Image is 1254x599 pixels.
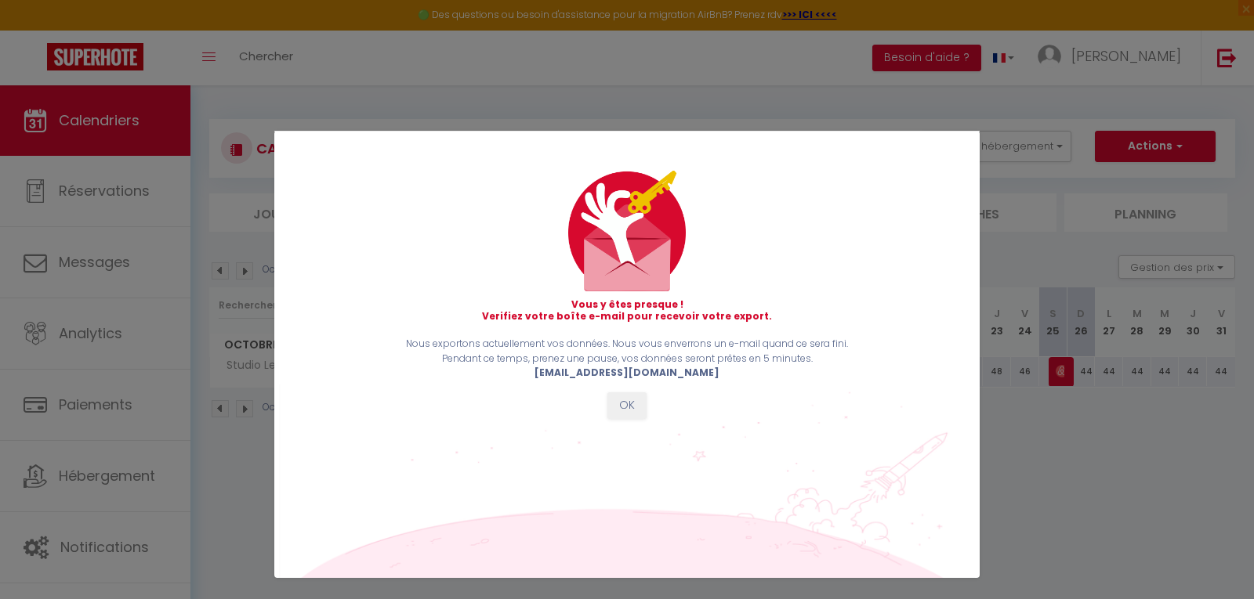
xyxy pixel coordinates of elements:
strong: Vous y êtes presque ! Verifiez votre boîte e-mail pour recevoir votre export. [482,298,772,322]
button: OK [607,392,647,419]
img: mail [568,171,686,291]
p: Nous exportons actuellement vos données. Nous vous enverrons un e-mail quand ce sera fini. [299,337,955,352]
b: [EMAIL_ADDRESS][DOMAIN_NAME] [535,366,719,379]
p: Pendant ce temps, prenez une pause, vos données seront prêtes en 5 minutes. [299,352,955,366]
